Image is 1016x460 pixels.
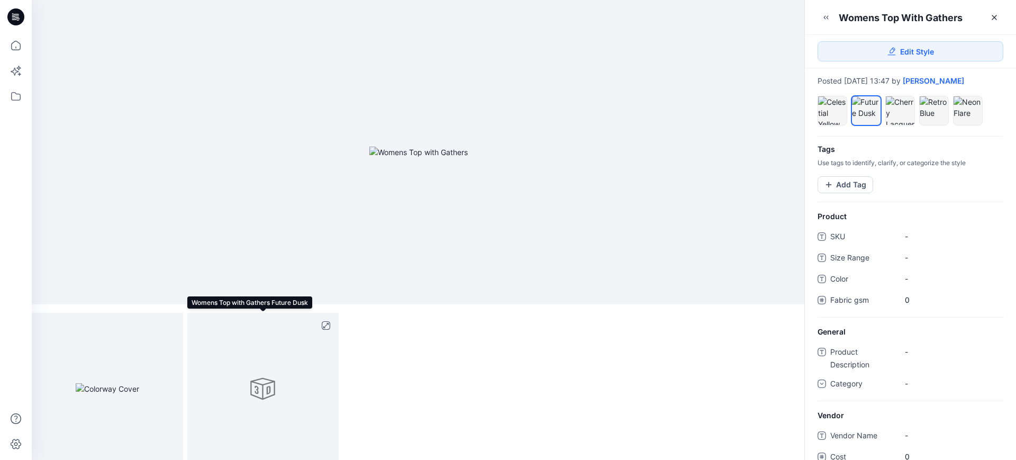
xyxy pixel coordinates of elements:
[905,231,996,242] span: -
[818,41,1003,61] a: Edit Style
[830,346,894,371] span: Product Description
[830,230,894,245] span: SKU
[805,145,1016,154] h4: Tags
[818,96,847,125] div: Celestial Yellow
[818,9,834,26] button: Minimize
[905,294,996,305] span: 0
[919,96,949,125] div: Retro Blue
[830,294,894,309] span: Fabric gsm
[818,176,873,193] button: Add Tag
[830,377,894,392] span: Category
[900,46,934,57] span: Edit Style
[805,158,1016,168] p: Use tags to identify, clarify, or categorize the style
[830,429,894,444] span: Vendor Name
[953,96,983,125] div: Neon Flare
[851,96,881,125] div: Future Dusk
[818,211,847,222] span: Product
[830,273,894,287] span: Color
[905,273,996,284] span: -
[830,251,894,266] span: Size Range
[818,410,844,421] span: Vendor
[905,378,921,389] div: -
[905,430,996,441] span: -
[369,147,468,158] img: Womens Top with Gathers
[986,9,1003,26] a: Close Style Presentation
[839,11,963,24] div: Womens Top with Gathers
[903,77,964,85] a: [PERSON_NAME]
[818,326,846,337] span: General
[905,346,996,357] span: -
[317,317,334,334] button: full screen
[818,77,1003,85] div: Posted [DATE] 13:47 by
[905,252,996,263] span: -
[885,96,915,125] div: Cherry Lacquer
[76,383,139,394] img: Colorway Cover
